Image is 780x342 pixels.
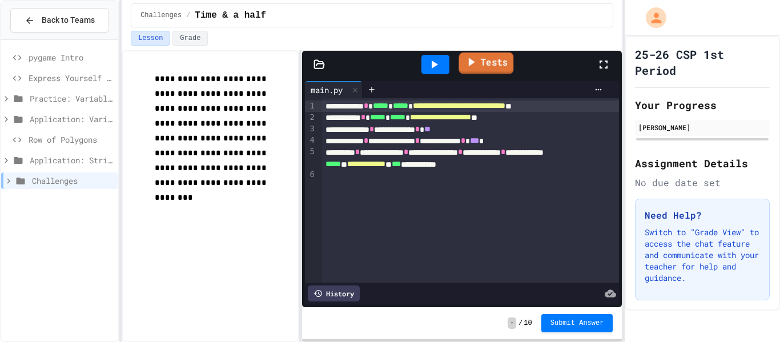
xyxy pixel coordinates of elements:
[29,72,114,84] span: Express Yourself in Python!
[29,134,114,146] span: Row of Polygons
[308,285,360,301] div: History
[305,135,316,146] div: 4
[29,51,114,63] span: pygame Intro
[635,155,770,171] h2: Assignment Details
[195,9,266,22] span: Time & a half
[305,81,363,98] div: main.py
[10,8,109,33] button: Back to Teams
[635,97,770,113] h2: Your Progress
[508,317,516,329] span: -
[645,208,760,222] h3: Need Help?
[305,84,348,96] div: main.py
[524,319,532,328] span: 10
[518,319,522,328] span: /
[638,122,766,132] div: [PERSON_NAME]
[635,176,770,190] div: No due date set
[186,11,190,20] span: /
[30,113,114,125] span: Application: Variables/Print
[30,154,114,166] span: Application: Strings, Inputs, Math
[172,31,208,46] button: Grade
[32,175,114,187] span: Challenges
[42,14,95,26] span: Back to Teams
[131,31,170,46] button: Lesson
[305,100,316,112] div: 1
[645,227,760,284] p: Switch to "Grade View" to access the chat feature and communicate with your teacher for help and ...
[732,296,769,331] iframe: chat widget
[305,123,316,135] div: 3
[634,5,669,31] div: My Account
[541,314,613,332] button: Submit Answer
[30,92,114,104] span: Practice: Variables/Print
[550,319,604,328] span: Submit Answer
[305,169,316,180] div: 6
[305,112,316,123] div: 2
[685,247,769,295] iframe: chat widget
[459,53,514,74] a: Tests
[635,46,770,78] h1: 25-26 CSP 1st Period
[140,11,182,20] span: Challenges
[305,146,316,169] div: 5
